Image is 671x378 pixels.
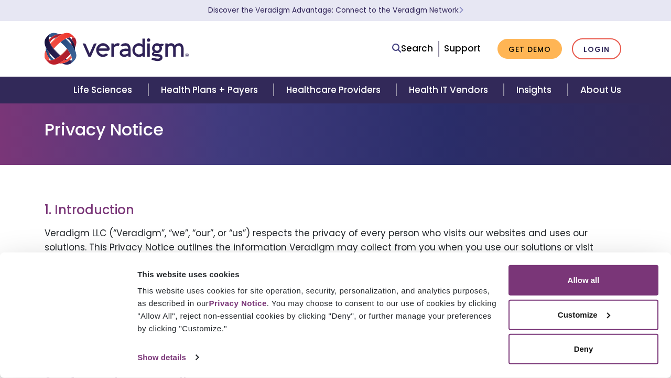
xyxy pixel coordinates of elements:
[459,5,463,15] span: Learn More
[274,77,396,103] a: Healthcare Providers
[504,77,567,103] a: Insights
[497,39,562,59] a: Get Demo
[61,77,148,103] a: Life Sciences
[148,77,274,103] a: Health Plans + Payers
[444,42,481,55] a: Support
[208,5,463,15] a: Discover the Veradigm Advantage: Connect to the Veradigm NetworkLearn More
[508,265,658,296] button: Allow all
[137,350,198,365] a: Show details
[572,38,621,60] a: Login
[568,77,634,103] a: About Us
[396,77,504,103] a: Health IT Vendors
[45,226,626,298] p: Veradigm LLC (“Veradigm”, “we”, “our”, or “us”) respects the privacy of every person who visits o...
[45,203,626,218] h3: 1. Introduction
[137,268,496,280] div: This website uses cookies
[209,299,266,308] a: Privacy Notice
[137,285,496,335] div: This website uses cookies for site operation, security, personalization, and analytics purposes, ...
[508,334,658,364] button: Deny
[392,41,433,56] a: Search
[45,120,626,140] h1: Privacy Notice
[45,31,189,66] img: Veradigm logo
[508,299,658,330] button: Customize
